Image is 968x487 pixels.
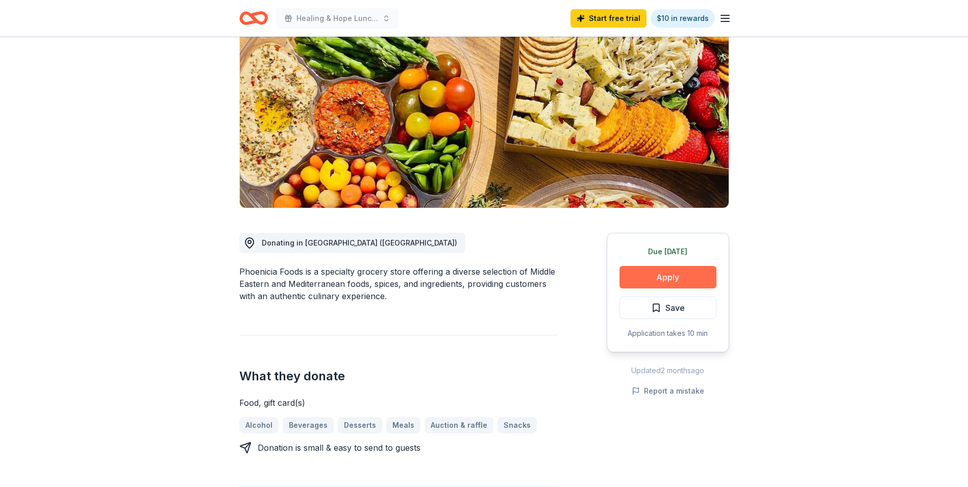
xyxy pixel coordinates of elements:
div: Due [DATE] [619,246,716,258]
button: Apply [619,266,716,288]
a: $10 in rewards [651,9,715,28]
div: Application takes 10 min [619,327,716,339]
a: Beverages [283,417,334,433]
a: Auction & raffle [425,417,493,433]
a: Meals [386,417,420,433]
a: Start free trial [570,9,647,28]
a: Home [239,6,268,30]
div: Food, gift card(s) [239,397,558,409]
button: Save [619,297,716,319]
span: Save [665,301,685,314]
a: Alcohol [239,417,279,433]
div: Donation is small & easy to send to guests [258,442,420,454]
h2: What they donate [239,368,558,384]
a: Desserts [338,417,382,433]
a: Snacks [498,417,537,433]
div: Phoenicia Foods is a specialty grocery store offering a diverse selection of Middle Eastern and M... [239,265,558,302]
button: Healing & Hope Luncheon [276,8,399,29]
span: Donating in [GEOGRAPHIC_DATA] ([GEOGRAPHIC_DATA]) [262,238,457,247]
img: Image for Phoenicia Foods [240,13,729,208]
div: Updated 2 months ago [607,364,729,377]
button: Report a mistake [632,385,704,397]
span: Healing & Hope Luncheon [296,12,378,25]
